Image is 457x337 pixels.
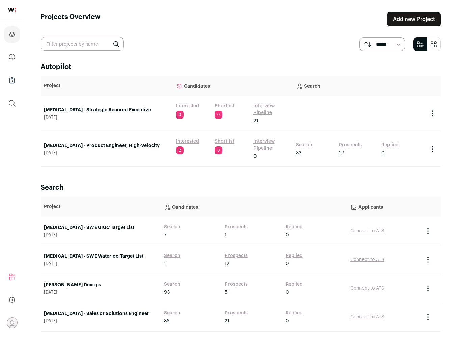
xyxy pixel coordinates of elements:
span: 5 [225,289,227,296]
span: 21 [253,118,258,124]
a: Projects [4,26,20,43]
span: 21 [225,318,230,325]
p: Project [44,82,169,89]
p: Applicants [350,200,417,213]
span: 0 [286,232,289,238]
a: Replied [381,141,399,148]
button: Project Actions [424,227,432,235]
a: Search [164,310,180,316]
span: 0 [381,150,385,156]
span: 0 [286,289,289,296]
p: Project [44,203,157,210]
span: 2 [176,146,184,154]
p: Search [296,79,421,93]
a: Connect to ATS [350,286,384,291]
button: Project Actions [428,145,436,153]
p: Candidates [164,200,344,213]
a: [MEDICAL_DATA] - SWE UIUC Target List [44,224,157,231]
span: 86 [164,318,170,325]
a: Prospects [225,281,248,288]
p: Candidates [176,79,289,93]
a: [MEDICAL_DATA] - Product Engineer, High-Velocity [44,142,169,149]
button: Project Actions [424,313,432,321]
a: Search [164,281,180,288]
span: [DATE] [44,290,157,295]
span: 0 [215,111,222,119]
span: 83 [296,150,301,156]
span: 0 [176,111,184,119]
a: Search [296,141,312,148]
a: Prospects [339,141,362,148]
img: wellfound-shorthand-0d5821cbd27db2630d0214b213865d53afaa358527fdda9d0ea32b1df1b89c2c.svg [8,8,16,12]
span: 12 [225,260,230,267]
a: Prospects [225,252,248,259]
span: 1 [225,232,227,238]
a: [MEDICAL_DATA] - Strategic Account Executive [44,107,169,113]
input: Filter projects by name [41,37,124,51]
a: Prospects [225,224,248,230]
a: Connect to ATS [350,315,384,319]
a: Company Lists [4,72,20,88]
button: Project Actions [424,284,432,292]
span: [DATE] [44,318,157,324]
a: Interview Pipeline [253,138,290,152]
button: Project Actions [424,256,432,264]
span: [DATE] [44,261,157,266]
a: Shortlist [215,138,234,145]
span: [DATE] [44,232,157,238]
h2: Search [41,183,441,192]
span: 11 [164,260,168,267]
span: 0 [286,260,289,267]
a: Connect to ATS [350,257,384,262]
h1: Projects Overview [41,12,101,26]
a: Search [164,224,180,230]
span: 7 [164,232,166,238]
a: [MEDICAL_DATA] - Sales or Solutions Engineer [44,310,157,317]
a: Search [164,252,180,259]
span: 0 [253,153,257,160]
a: Shortlist [215,103,234,109]
button: Project Actions [428,109,436,118]
a: Replied [286,310,303,316]
a: Interested [176,138,199,145]
h2: Autopilot [41,62,441,72]
span: [DATE] [44,150,169,156]
a: Connect to ATS [350,229,384,233]
span: 93 [164,289,170,296]
span: 0 [286,318,289,325]
span: 0 [215,146,222,154]
a: Add new Project [387,12,441,26]
a: Replied [286,281,303,288]
a: [PERSON_NAME] Devops [44,282,157,288]
a: Interview Pipeline [253,103,290,116]
span: [DATE] [44,115,169,120]
button: Open dropdown [7,317,18,328]
a: Prospects [225,310,248,316]
a: [MEDICAL_DATA] - SWE Waterloo Target List [44,253,157,260]
span: 27 [339,150,344,156]
a: Replied [286,252,303,259]
a: Replied [286,224,303,230]
a: Interested [176,103,199,109]
a: Company and ATS Settings [4,49,20,66]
